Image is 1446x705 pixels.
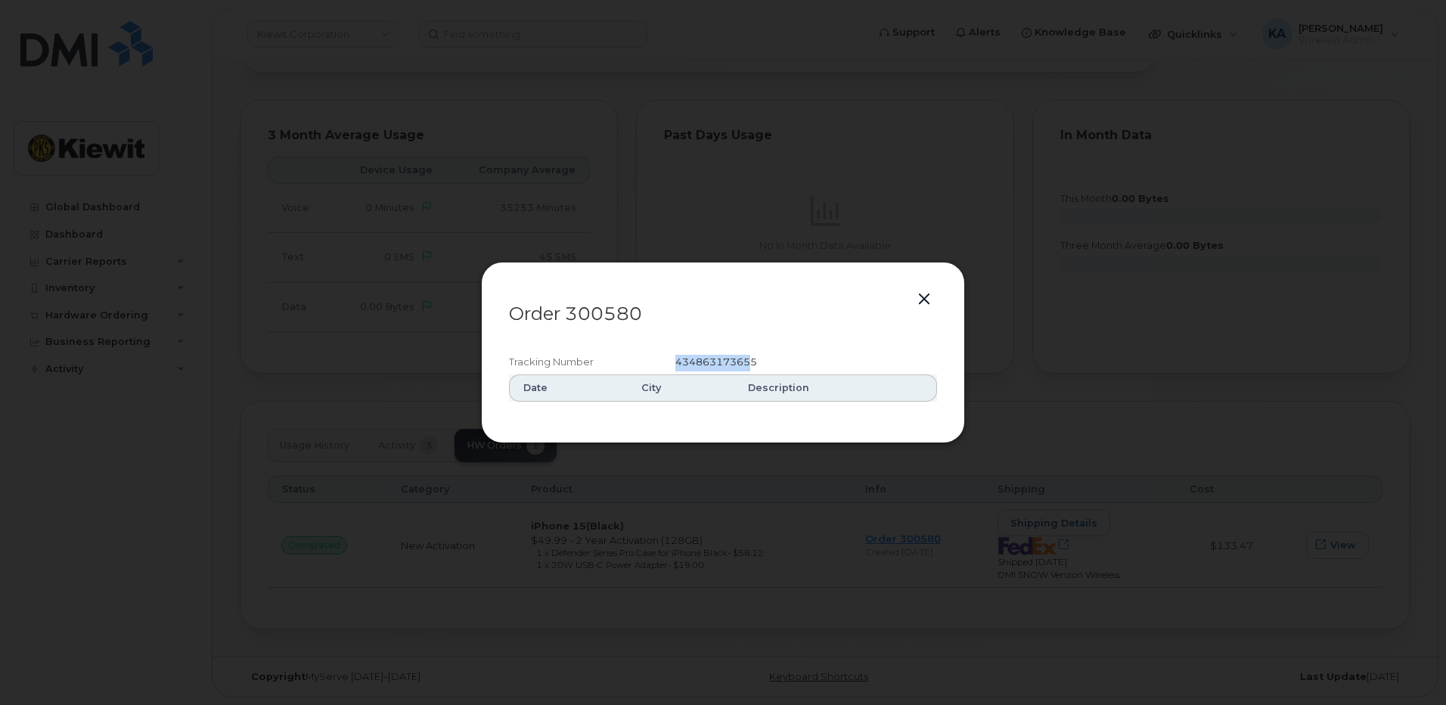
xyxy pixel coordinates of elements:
[734,374,937,402] th: Description
[628,374,734,402] th: City
[509,305,937,323] p: Order 300580
[675,356,757,368] span: 434863173655
[757,356,769,368] a: Open shipping details in new tab
[509,374,628,402] th: Date
[509,355,675,371] div: Tracking Number
[1380,639,1435,694] iframe: Messenger Launcher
